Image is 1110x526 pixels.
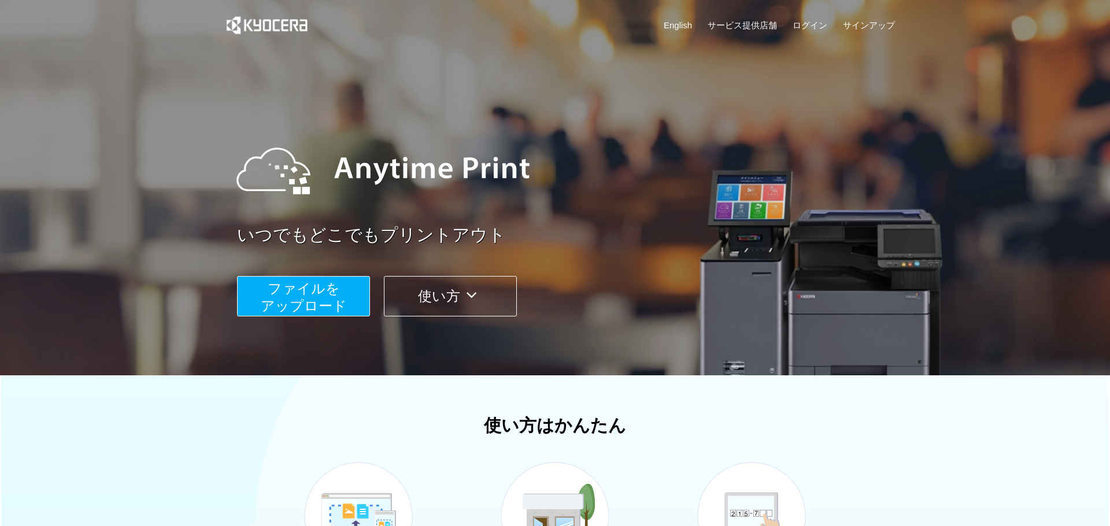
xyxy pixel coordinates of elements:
a: サービス提供店舗 [708,19,777,31]
button: ファイルを​​アップロード [237,276,370,316]
button: 使い方 [384,276,517,316]
a: ログイン [793,19,827,31]
span: ファイルを ​​アップロード [261,281,347,314]
a: サインアップ [843,19,895,31]
a: English [664,19,692,31]
a: いつでもどこでもプリントアウト [237,223,902,248]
